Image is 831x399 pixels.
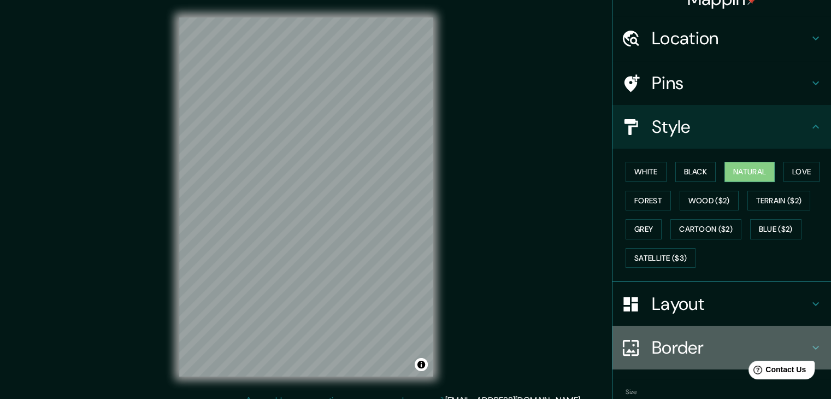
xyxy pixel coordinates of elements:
div: Layout [612,282,831,326]
button: Cartoon ($2) [670,219,741,239]
h4: Layout [652,293,809,315]
div: Pins [612,61,831,105]
button: Grey [626,219,662,239]
label: Size [626,388,637,397]
button: Blue ($2) [750,219,801,239]
iframe: Help widget launcher [734,356,819,387]
div: Style [612,105,831,149]
button: Forest [626,191,671,211]
h4: Border [652,337,809,359]
h4: Location [652,27,809,49]
div: Border [612,326,831,369]
button: White [626,162,667,182]
button: Love [783,162,820,182]
button: Natural [724,162,775,182]
button: Toggle attribution [415,358,428,371]
canvas: Map [179,17,433,377]
button: Terrain ($2) [747,191,811,211]
button: Satellite ($3) [626,248,696,268]
button: Black [675,162,716,182]
button: Wood ($2) [680,191,739,211]
h4: Style [652,116,809,138]
div: Location [612,16,831,60]
h4: Pins [652,72,809,94]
